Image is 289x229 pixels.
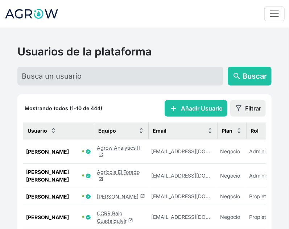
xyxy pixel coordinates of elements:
span: Equipo [99,127,116,134]
img: sort [51,128,56,133]
a: CCRR Bajo Guadalquivirlaunch [97,210,133,224]
span: 🟢 [82,216,84,218]
td: maferrer@ckmconsultores.com [148,164,217,188]
span: Usuario Verificado [86,215,91,220]
span: [PERSON_NAME] [26,193,80,200]
span: Plan [222,127,233,134]
span: search [232,72,241,80]
span: Usuario Verificado [86,149,91,154]
span: Usuario Verificado [86,173,91,179]
span: launch [128,218,133,223]
td: Administrador [246,164,285,188]
button: Filtrar [230,100,266,117]
span: add [169,104,178,113]
td: Negocio [217,164,246,188]
span: [PERSON_NAME] [PERSON_NAME] [26,168,80,183]
a: Agrow Analytics IIlaunch [97,145,140,158]
p: Mostrando todos (1-10 de 444) [25,105,102,112]
img: sort [207,128,213,133]
span: 🟢 [82,150,84,153]
span: launch [140,193,145,199]
td: Negocio [217,139,246,164]
span: 🟢 [82,195,84,198]
span: Usuario Verificado [86,194,91,199]
img: Logo [4,5,59,23]
span: Rol [251,127,259,134]
h2: Usuarios de la plataforma [17,45,272,58]
span: Email [153,127,167,134]
td: Propietario [246,188,285,205]
span: [PERSON_NAME] [26,213,80,221]
td: Administrador [246,139,285,164]
a: Agrícola El Foradolaunch [97,169,140,183]
td: Negocio [217,188,246,205]
img: sort [236,128,242,133]
input: Busca un usuario [17,67,223,86]
span: Usuario [28,127,47,134]
span: 🟢 [82,174,84,177]
button: searchBuscar [228,67,272,86]
button: Toggle navigation [264,7,285,21]
span: [PERSON_NAME] [26,148,80,155]
span: launch [98,176,103,182]
span: launch [98,152,103,157]
td: inbal@gmail.com [148,139,217,164]
span: Buscar [243,71,267,82]
img: sort [139,128,144,133]
td: jorgeramirezlaguarta@gmail.com [148,188,217,205]
img: filter [235,105,242,112]
a: [PERSON_NAME]launch [97,193,145,200]
button: addAñadir Usuario [165,100,227,117]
